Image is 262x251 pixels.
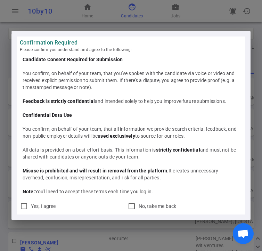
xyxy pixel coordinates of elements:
b: used exclusively [98,133,135,139]
b: Note: [23,189,35,194]
b: Feedback is strictly confidential [23,98,95,104]
span: No, take me back [139,203,176,209]
strong: Confirmation Required [20,39,242,46]
div: All data is provided on a best-effort basis. This information is and must not be shared with cand... [23,146,239,160]
div: Open chat [233,223,254,244]
span: Please confirm you understand and agree to the following: [20,46,242,53]
b: strictly confidential [156,147,200,153]
b: Candidate Consent Required for Submission [23,57,123,62]
div: It creates unnecessary overhead, confusion, misrepresentation, and risk for all parties. [23,167,239,181]
div: You confirm, on behalf of your team, that you've spoken with the candidate via voice or video and... [23,70,239,91]
div: You'll need to accept these terms each time you log in. [23,188,239,195]
b: Confidential Data Use [23,112,72,118]
div: and intended solely to help you improve future submissions. [23,98,239,105]
b: Misuse is prohibited and will result in removal from the platform. [23,168,169,173]
span: Yes, I agree [31,203,56,209]
div: You confirm, on behalf of your team, that all information we provide-search criteria, feedback, a... [23,125,239,139]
